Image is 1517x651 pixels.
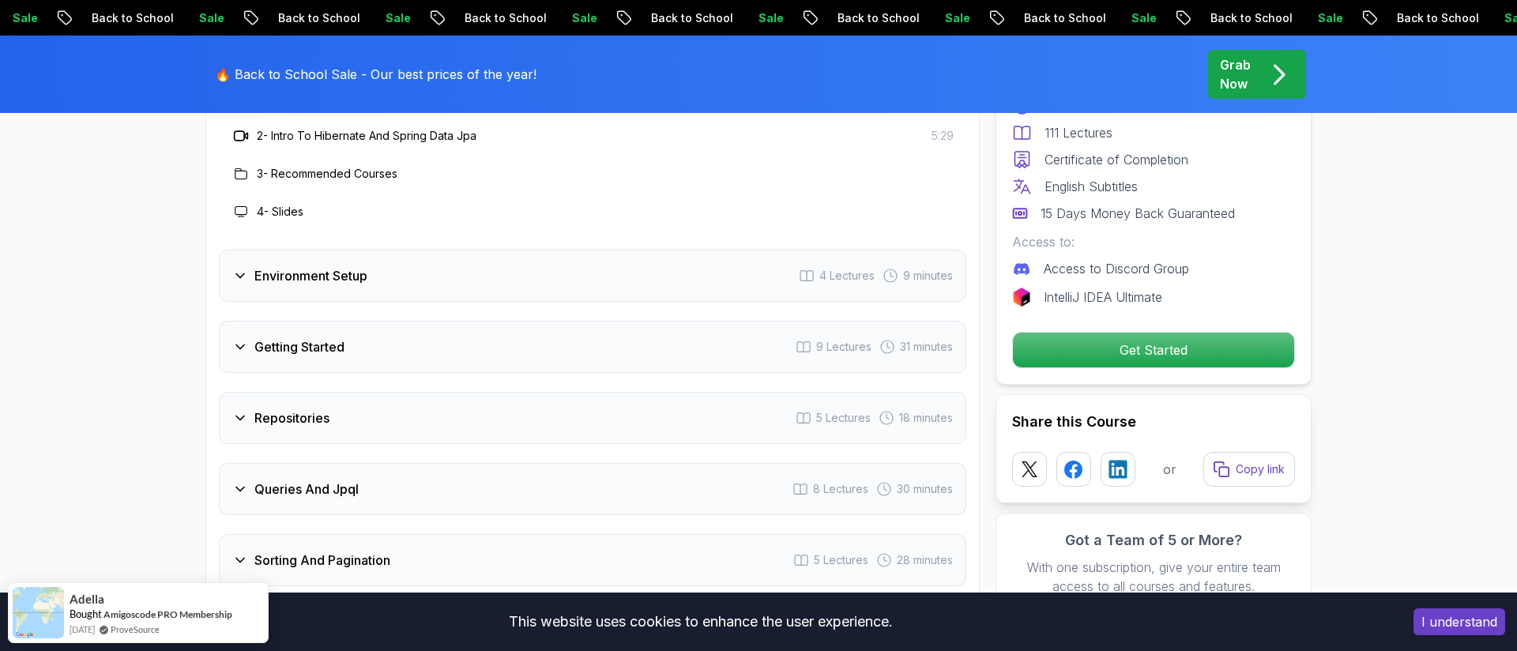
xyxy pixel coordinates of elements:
[1220,55,1251,93] p: Grab Now
[254,337,344,356] h3: Getting Started
[903,268,953,284] span: 9 minutes
[1012,529,1295,551] h3: Got a Team of 5 or More?
[1045,123,1112,142] p: 111 Lectures
[219,321,966,373] button: Getting Started9 Lectures 31 minutes
[12,604,1390,639] div: This website uses cookies to enhance the user experience.
[634,10,742,26] p: Back to School
[1380,10,1488,26] p: Back to School
[257,166,397,182] h3: 3 - Recommended Courses
[448,10,555,26] p: Back to School
[70,623,95,636] span: [DATE]
[75,10,183,26] p: Back to School
[816,339,871,355] span: 9 Lectures
[1236,461,1285,477] p: Copy link
[262,10,369,26] p: Back to School
[1012,288,1031,307] img: jetbrains logo
[70,608,102,620] span: Bought
[104,608,232,620] a: Amigoscode PRO Membership
[1203,452,1295,487] button: Copy link
[1012,411,1295,433] h2: Share this Course
[816,410,871,426] span: 5 Lectures
[215,65,536,84] p: 🔥 Back to School Sale - Our best prices of the year!
[219,250,966,302] button: Environment Setup4 Lectures 9 minutes
[897,481,953,497] span: 30 minutes
[813,481,868,497] span: 8 Lectures
[928,10,979,26] p: Sale
[555,10,606,26] p: Sale
[1044,288,1162,307] p: IntelliJ IDEA Ultimate
[254,551,390,570] h3: Sorting And Pagination
[1301,10,1352,26] p: Sale
[1007,10,1115,26] p: Back to School
[900,339,953,355] span: 31 minutes
[1413,608,1505,635] button: Accept cookies
[183,10,233,26] p: Sale
[254,480,359,499] h3: Queries And Jpql
[1013,333,1294,367] p: Get Started
[1194,10,1301,26] p: Back to School
[1163,460,1176,479] p: or
[111,623,160,636] a: ProveSource
[254,266,367,285] h3: Environment Setup
[1115,10,1165,26] p: Sale
[219,392,966,444] button: Repositories5 Lectures 18 minutes
[1045,150,1188,169] p: Certificate of Completion
[257,128,476,144] h3: 2 - Intro To Hibernate And Spring Data Jpa
[819,268,875,284] span: 4 Lectures
[219,463,966,515] button: Queries And Jpql8 Lectures 30 minutes
[257,204,303,220] h3: 4 - Slides
[1012,232,1295,251] p: Access to:
[1041,204,1235,223] p: 15 Days Money Back Guaranteed
[254,408,329,427] h3: Repositories
[821,10,928,26] p: Back to School
[1044,259,1189,278] p: Access to Discord Group
[70,593,104,606] span: Adella
[897,552,953,568] span: 28 minutes
[1012,332,1295,368] button: Get Started
[932,128,954,144] span: 5:29
[1012,558,1295,596] p: With one subscription, give your entire team access to all courses and features.
[219,534,966,586] button: Sorting And Pagination5 Lectures 28 minutes
[899,410,953,426] span: 18 minutes
[369,10,420,26] p: Sale
[13,587,64,638] img: provesource social proof notification image
[814,552,868,568] span: 5 Lectures
[742,10,792,26] p: Sale
[1045,177,1138,196] p: English Subtitles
